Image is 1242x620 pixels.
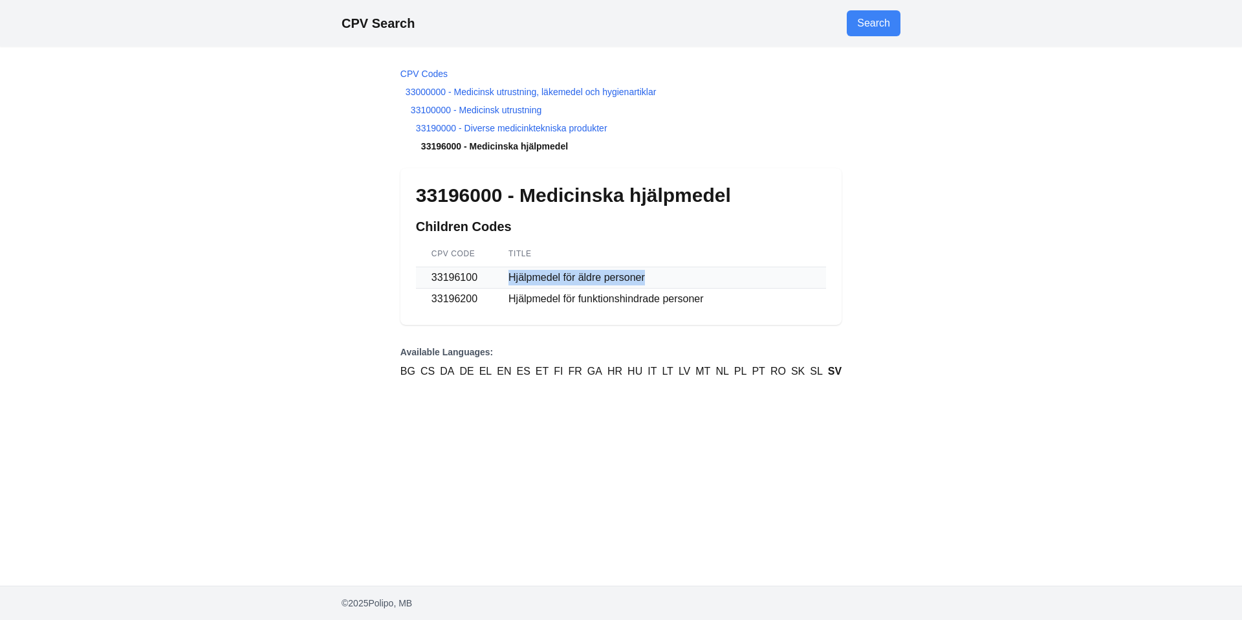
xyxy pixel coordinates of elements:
a: GA [587,364,602,379]
a: NL [715,364,728,379]
h2: Children Codes [416,217,826,236]
th: CPV Code [416,241,493,267]
a: FR [569,364,582,379]
a: RO [770,364,786,379]
a: ES [517,364,530,379]
a: IT [648,364,657,379]
a: LV [679,364,690,379]
a: LT [662,364,673,379]
td: Hjälpmedel för äldre personer [493,267,826,289]
td: 33196100 [416,267,493,289]
a: 33100000 - Medicinsk utrustning [411,105,541,115]
td: 33196200 [416,289,493,310]
a: CPV Codes [400,69,448,79]
a: DE [459,364,474,379]
a: PL [734,364,747,379]
p: © 2025 Polipo, MB [342,597,900,610]
a: EL [479,364,492,379]
nav: Breadcrumb [400,67,842,153]
a: HR [607,364,622,379]
a: Go to search [847,10,900,36]
a: PT [752,364,765,379]
a: BG [400,364,415,379]
th: Title [493,241,826,267]
a: HU [627,364,642,379]
a: SV [828,364,842,379]
a: FI [554,364,563,379]
a: CS [420,364,435,379]
a: SK [791,364,805,379]
h1: 33196000 - Medicinska hjälpmedel [416,184,826,207]
a: 33190000 - Diverse medicinktekniska produkter [416,123,607,133]
li: 33196000 - Medicinska hjälpmedel [400,140,842,153]
a: 33000000 - Medicinsk utrustning, läkemedel och hygienartiklar [406,87,657,97]
a: ET [536,364,549,379]
a: CPV Search [342,16,415,30]
nav: Language Versions [400,346,842,379]
a: MT [695,364,710,379]
a: EN [497,364,511,379]
a: DA [440,364,454,379]
td: Hjälpmedel för funktionshindrade personer [493,289,826,310]
a: SL [810,364,823,379]
p: Available Languages: [400,346,842,359]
